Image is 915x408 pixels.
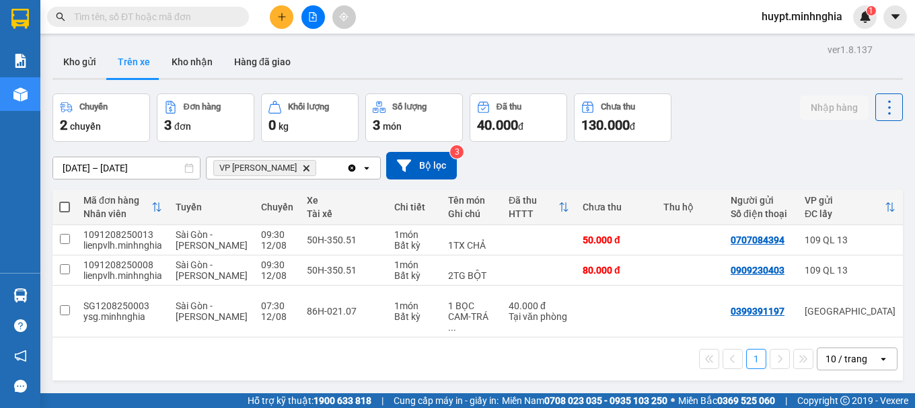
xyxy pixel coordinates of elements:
th: Toggle SortBy [502,190,576,225]
div: Tại văn phòng [509,311,569,322]
span: Sài Gòn - [PERSON_NAME] [176,300,248,322]
button: Kho gửi [52,46,107,78]
button: caret-down [883,5,907,29]
div: 109 QL 13 [805,235,895,245]
button: plus [270,5,293,29]
th: Toggle SortBy [798,190,902,225]
div: 50H-350.51 [307,265,381,276]
th: Toggle SortBy [77,190,169,225]
div: 1TX CHẢ [448,240,495,251]
span: Miền Nam [502,393,667,408]
div: Bất kỳ [394,240,435,251]
span: Sài Gòn - [PERSON_NAME] [176,229,248,251]
button: Số lượng3món [365,93,463,142]
div: 86H-021.07 [307,306,381,317]
div: Xe [307,195,381,206]
div: 0707084394 [731,235,784,245]
span: Miền Bắc [678,393,775,408]
button: Chưa thu130.000đ [574,93,671,142]
div: 12/08 [261,311,293,322]
img: logo-vxr [11,9,29,29]
div: Người gửi [731,195,791,206]
div: 12/08 [261,270,293,281]
svg: open [878,354,889,364]
span: ⚪️ [671,398,675,403]
span: message [14,380,27,393]
span: file-add [308,12,318,22]
div: SG1208250003 [83,300,162,311]
div: 1 BỌC CAM-TRÁI CÂY [448,300,495,333]
span: 0 [268,117,276,133]
span: đ [518,121,523,132]
div: lienpvlh.minhnghia [83,240,162,251]
span: Cung cấp máy in - giấy in: [394,393,499,408]
div: Đã thu [509,195,558,206]
div: 50.000 đ [583,235,650,245]
button: aim [332,5,356,29]
button: Hàng đã giao [223,46,301,78]
div: ver 1.8.137 [828,42,873,57]
button: Trên xe [107,46,161,78]
div: Tài xế [307,208,381,219]
div: 0909230403 [731,265,784,276]
img: solution-icon [13,54,28,68]
span: Sài Gòn - [PERSON_NAME] [176,259,248,281]
span: kg [279,121,289,132]
span: 130.000 [581,117,630,133]
div: Số điện thoại [731,208,791,219]
div: 07:30 [261,300,293,311]
button: Đã thu40.000đ [470,93,567,142]
span: 3 [164,117,172,133]
span: aim [339,12,349,22]
span: caret-down [889,11,902,23]
div: 0399391197 [731,306,784,317]
span: Hỗ trợ kỹ thuật: [248,393,371,408]
div: lienpvlh.minhnghia [83,270,162,281]
div: [GEOGRAPHIC_DATA] [805,306,895,317]
span: 40.000 [477,117,518,133]
span: notification [14,350,27,362]
button: Bộ lọc [386,152,457,179]
div: Chi tiết [394,202,435,212]
span: ... [448,322,456,333]
div: 1 món [394,300,435,311]
button: Đơn hàng3đơn [157,93,254,142]
span: chuyến [70,121,101,132]
sup: 3 [450,145,464,159]
div: 09:30 [261,229,293,240]
img: icon-new-feature [859,11,871,23]
div: Chưa thu [583,202,650,212]
div: 50H-350.51 [307,235,381,245]
div: Số lượng [392,102,427,112]
div: Đơn hàng [184,102,221,112]
span: huypt.minhnghia [751,8,853,25]
div: Tuyến [176,202,248,212]
span: | [381,393,383,408]
svg: Clear all [346,163,357,173]
input: Tìm tên, số ĐT hoặc mã đơn [74,9,233,24]
div: Ghi chú [448,208,495,219]
sup: 1 [867,6,876,15]
div: Tên món [448,195,495,206]
input: Select a date range. [53,157,200,179]
div: Chuyến [79,102,108,112]
div: 109 QL 13 [805,265,895,276]
img: warehouse-icon [13,87,28,101]
span: 1 [869,6,873,15]
img: warehouse-icon [13,288,28,302]
button: Khối lượng0kg [261,93,359,142]
span: 3 [373,117,380,133]
span: search [56,12,65,22]
span: question-circle [14,319,27,332]
div: 1091208250013 [83,229,162,240]
svg: open [361,163,372,173]
span: món [383,121,402,132]
div: 40.000 đ [509,300,569,311]
div: 10 / trang [826,352,867,366]
div: Chuyến [261,202,293,212]
button: 1 [746,349,766,369]
div: Mã đơn hàng [83,195,151,206]
div: Bất kỳ [394,270,435,281]
button: file-add [301,5,325,29]
div: VP gửi [805,195,885,206]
